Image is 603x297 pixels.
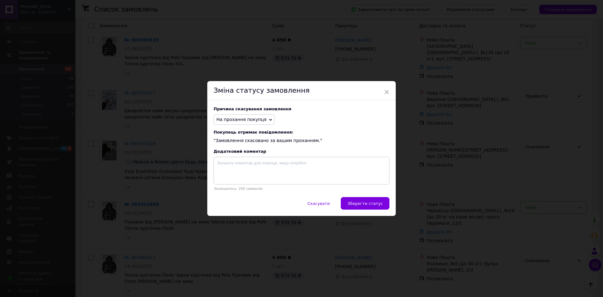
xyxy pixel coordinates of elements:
[207,81,396,100] div: Зміна статусу замовлення
[214,107,389,111] div: Причина скасування замовлення
[214,130,389,144] div: "Замовлення скасовано за вашим проханням."
[214,130,389,135] span: Покупець отримає повідомлення:
[347,201,383,206] span: Зберегти статус
[214,187,389,191] p: Залишилось: 250 символів
[384,87,389,97] span: ×
[216,117,267,122] span: На прохання покупця
[341,197,389,210] button: Зберегти статус
[307,201,330,206] span: Скасувати
[301,197,336,210] button: Скасувати
[214,149,389,154] div: Додатковий коментар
